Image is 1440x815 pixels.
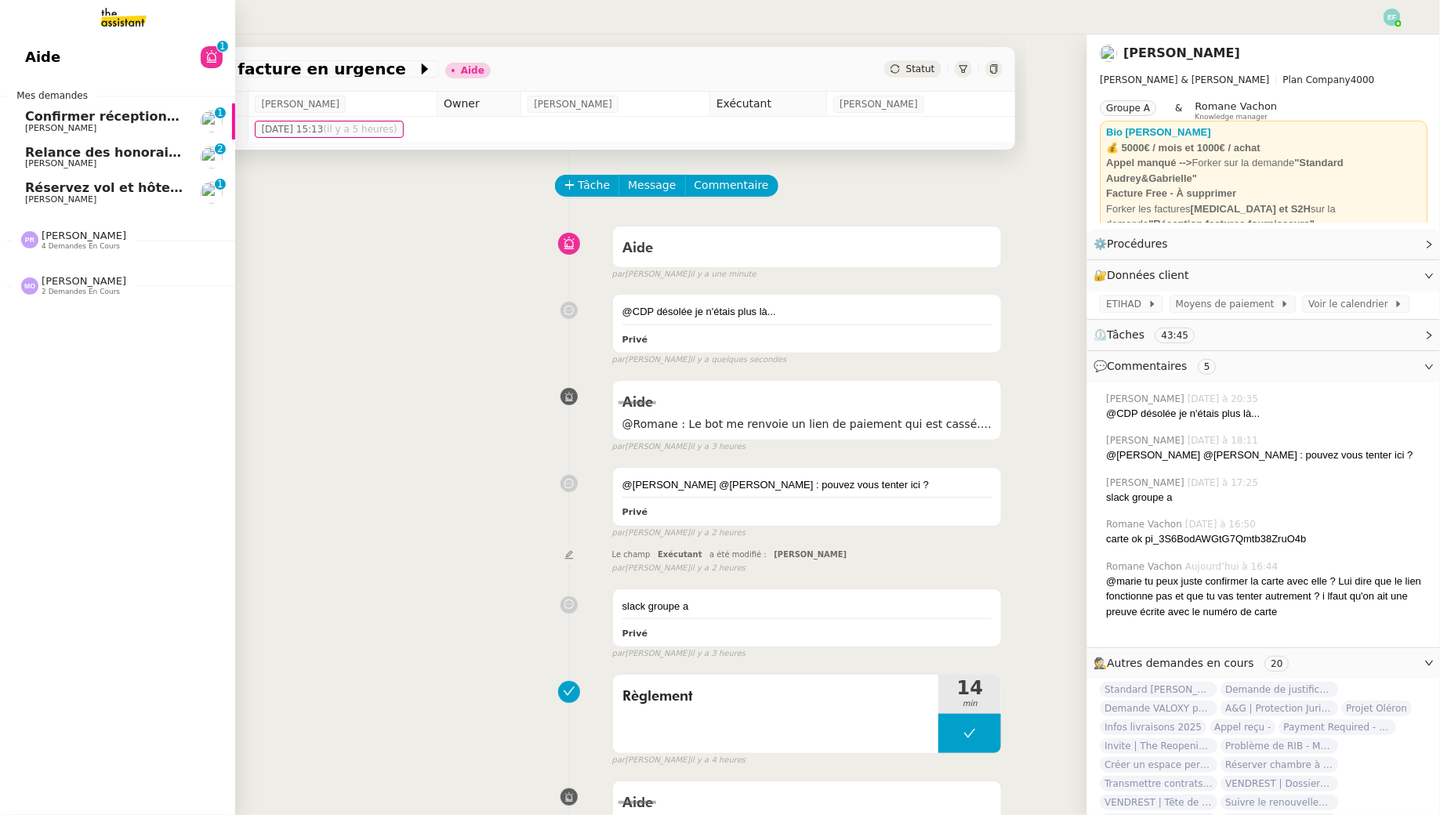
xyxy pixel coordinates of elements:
nz-tag: Groupe A [1100,100,1156,116]
small: [PERSON_NAME] [612,562,745,575]
div: 🕵️Autres demandes en cours 20 [1087,648,1440,679]
span: Invite | The Reopening of ECC [GEOGRAPHIC_DATA] [1100,738,1217,754]
strong: "Réception factures fournisseurs" [1148,218,1315,230]
span: 💬 [1094,360,1222,372]
div: @[PERSON_NAME] @[PERSON_NAME] : pouvez vous tenter ici ? [622,477,992,493]
span: Tâche [579,176,611,194]
nz-badge-sup: 2 [215,143,226,154]
span: ⚙️ [1094,235,1175,253]
p: 1 [217,179,223,193]
div: carte ok pi_3S6BodAWGtG7Qmtb38ZruO4b [1106,531,1427,547]
nz-tag: 20 [1264,656,1289,672]
span: [DATE] à 16:50 [1185,517,1259,531]
span: Aide [622,396,653,410]
nz-tag: 43:45 [1155,328,1195,343]
img: users%2FTtzP7AGpm5awhzgAzUtU1ot6q7W2%2Favatar%2Fb1ec9cbd-befd-4b0f-b4c2-375d59dbe3fa [201,110,223,132]
div: @CDP désolée je n'étais plus là... [1106,406,1427,422]
span: il y a 2 heures [690,562,745,575]
span: 14 [938,679,1001,697]
span: Payment Required - Room charges [1279,719,1396,735]
span: Moyens de paiement [1176,296,1280,312]
span: Le champ [612,550,651,559]
span: 4000 [1351,74,1375,85]
div: Forker les factures sur la demande [1106,201,1421,232]
span: [DATE] à 17:25 [1188,476,1261,490]
span: Aide [25,45,60,69]
span: Infos livraisons 2025 [1100,719,1206,735]
span: [PERSON_NAME] & [PERSON_NAME] [1100,74,1269,85]
b: Privé [622,628,647,639]
strong: Facture Free - À supprimer [1106,187,1236,199]
nz-badge-sup: 1 [217,41,228,52]
span: @Romane : Le bot me renvoie un lien de paiement qui est cassé. Est-ce possible de faire appeler u... [622,415,992,433]
img: users%2FME7CwGhkVpexbSaUxoFyX6OhGQk2%2Favatar%2Fe146a5d2-1708-490f-af4b-78e736222863 [201,147,223,168]
small: [PERSON_NAME] [612,647,745,661]
small: [PERSON_NAME] [612,353,787,367]
span: Problème de RIB - MATELAS FRANCAIS [1221,738,1338,754]
span: min [938,697,1001,711]
span: 🔐 [1094,266,1195,284]
div: @marie tu peux juste confirmer la carte avec elle ? Lui dire que le lien fonctionne pas et que tu... [1106,574,1427,620]
span: Demande de justificatifs Pennylane - [DATE] [1221,682,1338,697]
span: il y a 3 heures [690,647,745,661]
div: ⏲️Tâches 43:45 [1087,320,1440,350]
span: Relance des honoraires [25,145,190,160]
span: Procédures [1107,237,1168,250]
span: Commentaires [1107,360,1187,372]
span: ETIHAD [1106,296,1148,312]
nz-badge-sup: 1 [215,179,226,190]
span: Romane Vachon [1106,560,1185,574]
span: Appel reçu - [1210,719,1275,735]
span: [PERSON_NAME] [25,123,96,133]
span: 2 demandes en cours [42,288,120,296]
img: users%2FfjlNmCTkLiVoA3HQjY3GA5JXGxb2%2Favatar%2Fstarofservice_97480retdsc0392.png [1100,45,1117,62]
span: Transmettre contrats et échéances de prêt [1100,776,1217,791]
app-user-label: Knowledge manager [1195,100,1277,121]
span: [PERSON_NAME] [42,275,126,287]
span: Aujourd’hui à 16:44 [1185,560,1281,574]
span: Romane Vachon [1106,517,1185,531]
span: [PERSON_NAME] [1106,476,1188,490]
span: [PERSON_NAME] [25,158,96,168]
img: svg [21,231,38,248]
b: Privé [622,335,647,345]
span: Réserver chambre à [GEOGRAPHIC_DATA] [1221,757,1338,773]
div: slack groupe a [622,599,992,614]
small: [PERSON_NAME] [612,440,745,454]
span: par [612,268,626,281]
span: Statut [906,63,935,74]
span: Voir le calendrier [1308,296,1394,312]
div: slack groupe a [1106,490,1427,505]
span: [PERSON_NAME] [1106,392,1188,406]
div: 💬Commentaires 5 [1087,351,1440,382]
span: Projet Oléron [1341,701,1412,716]
span: [PERSON_NAME] [1106,433,1188,447]
td: Exécutant [709,92,826,117]
span: par [612,353,626,367]
span: Message [628,176,676,194]
span: par [612,527,626,540]
span: Demande VALOXY pour Pennylane - Montants importants sans justificatifs [1100,701,1217,716]
span: Suivre le renouvellement produit Trimble [1221,795,1338,810]
span: il y a une minute [690,268,756,281]
span: ⏲️ [1094,328,1208,341]
button: Commentaire [685,175,778,197]
nz-tag: 5 [1198,359,1217,375]
span: Données client [1107,269,1189,281]
strong: Appel manqué --> [1106,157,1192,168]
span: Commentaire [695,176,769,194]
span: (il y a 5 heures) [323,124,397,135]
img: svg [21,277,38,295]
span: Aide [622,796,653,810]
div: Aide [461,66,484,75]
span: [DATE] 15:13 [261,121,397,137]
small: [PERSON_NAME] [612,754,745,767]
img: users%2F8b5K4WuLB4fkrqH4og3fBdCrwGs1%2Favatar%2F1516943936898.jpeg [201,182,223,204]
strong: "Standard Audrey&Gabrielle" [1106,157,1344,184]
td: Owner [437,92,521,117]
a: Bio [PERSON_NAME] [1106,126,1211,138]
span: Mes demandes [7,88,97,103]
span: Exécutant [658,550,702,559]
span: [PERSON_NAME] [534,96,612,112]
